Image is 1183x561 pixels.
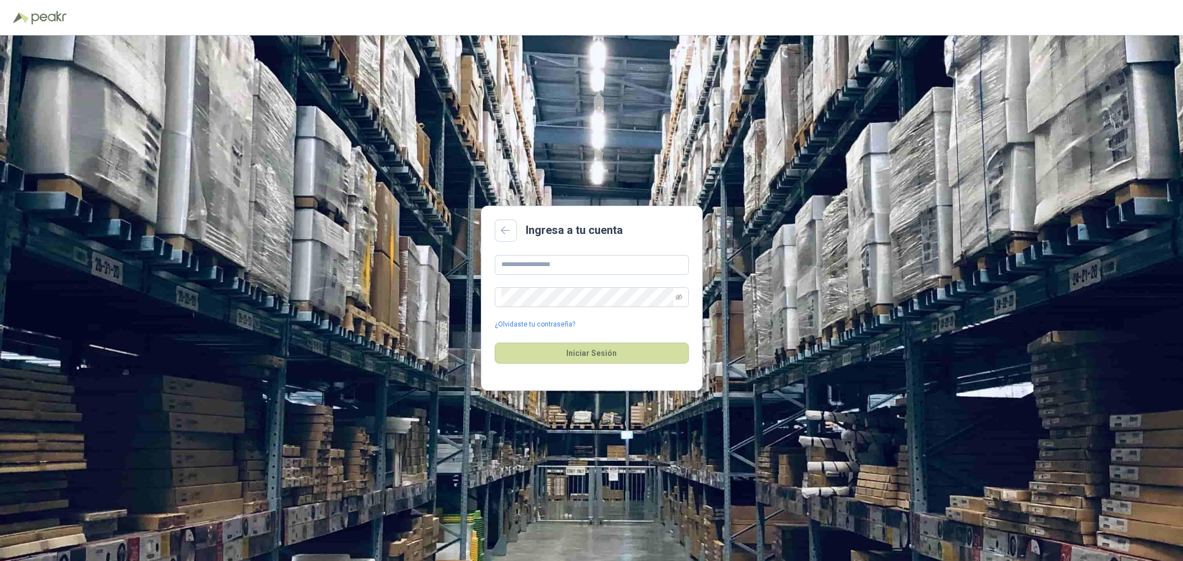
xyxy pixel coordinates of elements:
img: Logo [13,12,29,23]
a: ¿Olvidaste tu contraseña? [495,319,575,330]
button: Iniciar Sesión [495,343,689,364]
span: eye-invisible [676,294,682,300]
h2: Ingresa a tu cuenta [526,222,623,239]
img: Peakr [31,11,67,24]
